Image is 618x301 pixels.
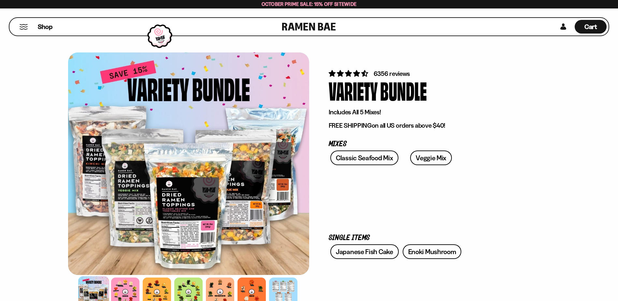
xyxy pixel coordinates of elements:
[380,78,427,103] div: Bundle
[329,122,531,130] p: on all US orders above $40!
[403,244,462,259] a: Enoki Mushroom
[329,69,369,78] span: 4.63 stars
[584,23,597,31] span: Cart
[262,1,357,7] span: October Prime Sale: 15% off Sitewide
[575,18,607,36] div: Cart
[329,78,378,103] div: Variety
[329,108,531,116] p: Includes All 5 Mixes!
[330,150,398,165] a: Classic Seafood Mix
[329,122,372,129] strong: FREE SHIPPING
[329,235,531,241] p: Single Items
[329,141,531,147] p: Mixes
[330,244,399,259] a: Japanese Fish Cake
[374,70,410,78] span: 6356 reviews
[410,150,452,165] a: Veggie Mix
[19,24,28,30] button: Mobile Menu Trigger
[38,20,52,34] a: Shop
[38,22,52,31] span: Shop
